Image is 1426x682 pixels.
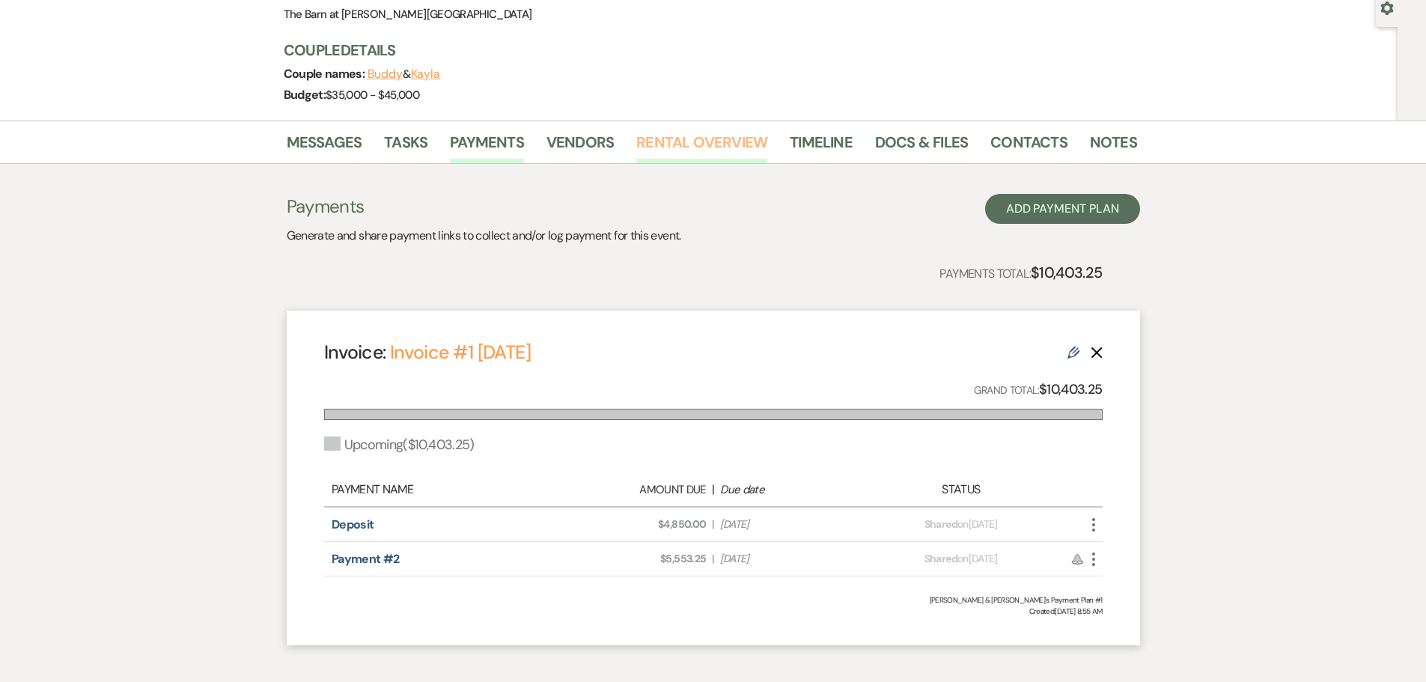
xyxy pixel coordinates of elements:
p: Payments Total: [939,261,1102,284]
div: Payment Name [332,481,561,499]
span: | [712,551,713,567]
strong: $10,403.25 [1031,263,1103,282]
h3: Payments [287,194,681,219]
span: Budget: [284,87,326,103]
a: Vendors [546,130,614,163]
span: Shared [924,517,957,531]
span: The Barn at [PERSON_NAME][GEOGRAPHIC_DATA] [284,7,532,22]
a: Deposit [332,517,374,532]
div: | [561,481,866,499]
div: on [DATE] [865,517,1056,532]
span: Shared [924,552,957,565]
p: Grand Total: [974,379,1103,401]
h4: Invoice: [324,339,531,365]
a: Timeline [790,130,853,163]
a: Tasks [384,130,427,163]
a: Contacts [990,130,1067,163]
span: $4,850.00 [568,517,706,532]
div: [PERSON_NAME] & [PERSON_NAME]'s Payment Plan #1 [324,594,1103,606]
strong: $10,403.25 [1039,380,1103,398]
span: Created: [DATE] 8:55 AM [324,606,1103,617]
a: Invoice #1 [DATE] [390,340,531,365]
span: Couple names: [284,66,368,82]
a: Rental Overview [636,130,767,163]
span: $35,000 - $45,000 [326,88,419,103]
button: Add Payment Plan [985,194,1140,224]
div: on [DATE] [865,551,1056,567]
span: & [368,67,441,82]
span: [DATE] [720,517,858,532]
a: Messages [287,130,362,163]
button: Kayla [411,68,441,80]
a: Notes [1090,130,1137,163]
span: [DATE] [720,551,858,567]
a: Docs & Files [875,130,968,163]
a: Payment #2 [332,551,400,567]
h3: Couple Details [284,40,1122,61]
button: Buddy [368,68,403,80]
div: Status [865,481,1056,499]
a: Payments [450,130,524,163]
span: | [712,517,713,532]
div: Due date [720,481,858,499]
div: Upcoming ( $10,403.25 ) [324,435,475,455]
span: $5,553.25 [568,551,706,567]
div: Amount Due [568,481,706,499]
p: Generate and share payment links to collect and/or log payment for this event. [287,226,681,246]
